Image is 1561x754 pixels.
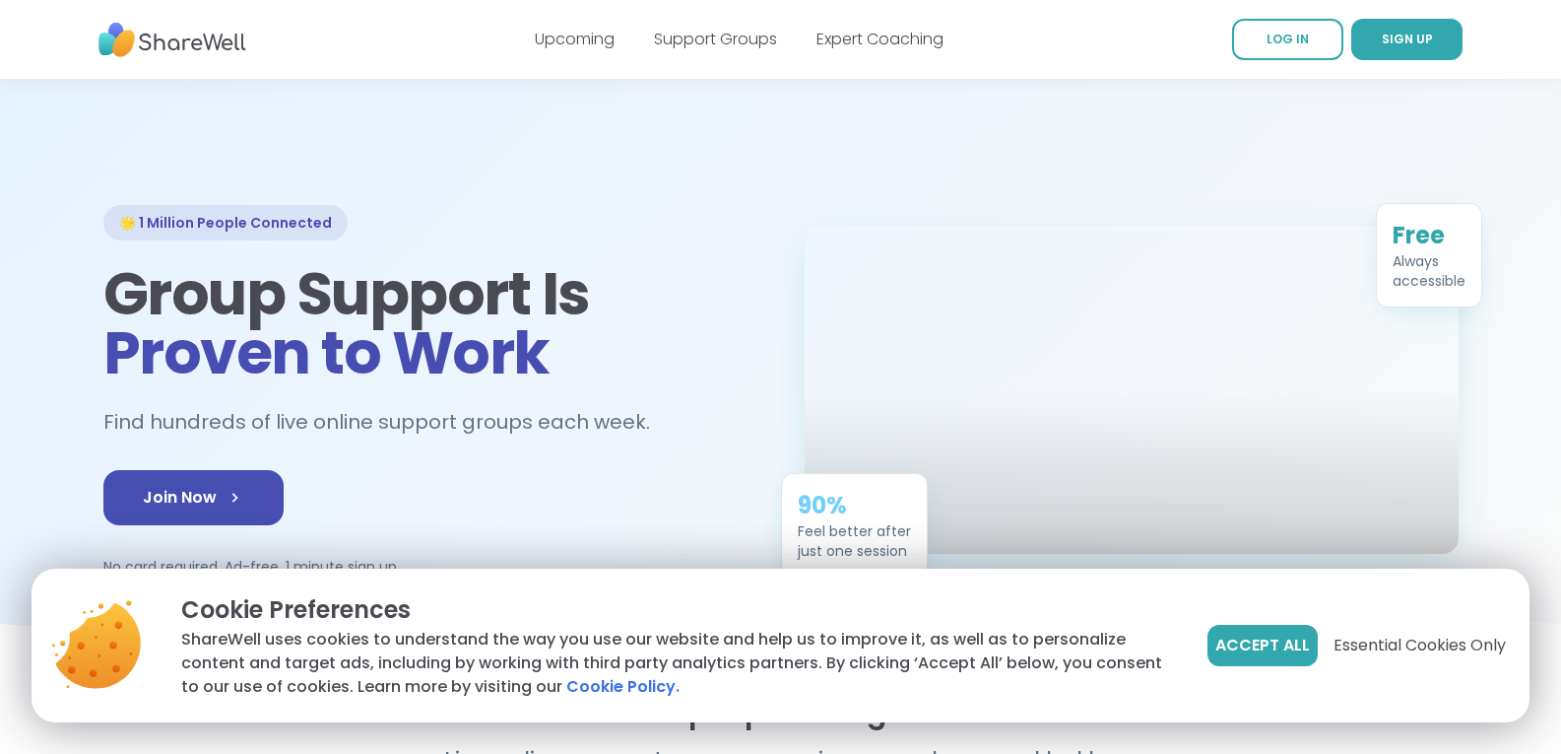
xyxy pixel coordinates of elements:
p: No card required. Ad-free. 1 minute sign up. [103,557,757,577]
span: Essential Cookies Only [1333,634,1506,657]
span: Accept All [1215,634,1310,657]
span: LOG IN [1267,31,1309,47]
a: Support Groups [654,28,777,50]
div: Feel better after just one session [798,521,911,561]
a: Expert Coaching [816,28,943,50]
img: ShareWell Nav Logo [98,13,246,67]
span: Join Now [143,486,244,510]
button: Accept All [1207,625,1318,666]
a: Join Now [103,470,284,525]
h2: Find hundreds of live online support groups each week. [103,406,671,439]
h1: Group Support Is [103,264,757,382]
div: 90% [798,490,911,521]
a: LOG IN [1232,19,1343,60]
span: SIGN UP [1382,31,1433,47]
div: Free [1393,220,1465,251]
a: SIGN UP [1351,19,1463,60]
div: 🌟 1 Million People Connected [103,205,348,240]
a: Cookie Policy. [566,675,680,699]
h2: Find people who get it [103,695,1459,730]
p: Cookie Preferences [181,592,1176,628]
div: Always accessible [1393,251,1465,291]
a: Upcoming [535,28,615,50]
p: ShareWell uses cookies to understand the way you use our website and help us to improve it, as we... [181,628,1176,699]
span: Proven to Work [103,311,550,394]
